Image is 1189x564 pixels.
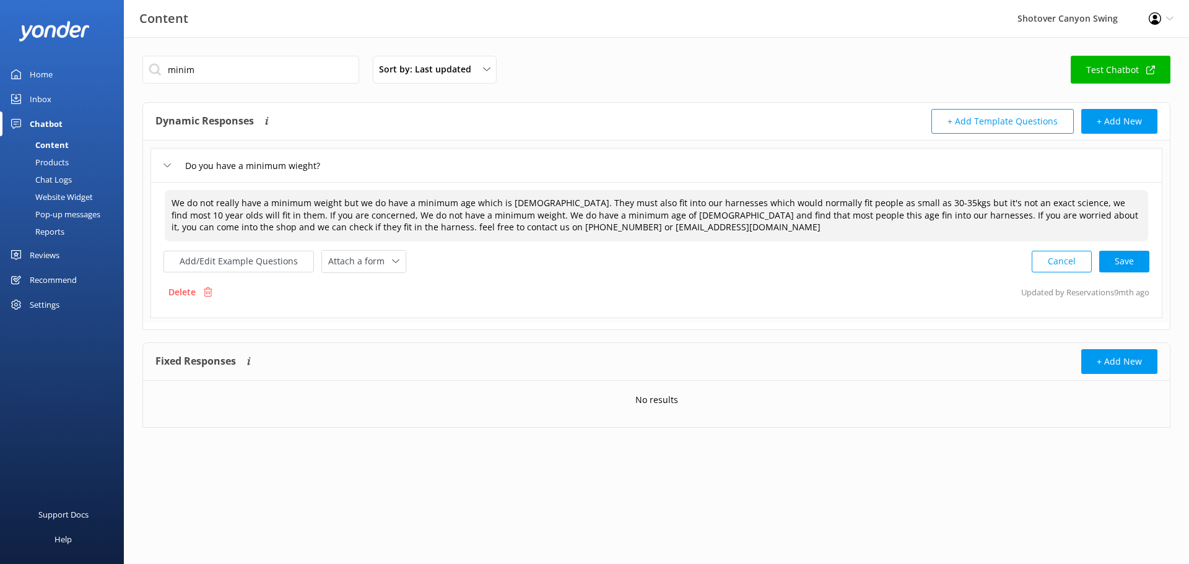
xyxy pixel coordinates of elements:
p: No results [635,393,678,407]
div: Support Docs [38,502,89,527]
h4: Dynamic Responses [155,109,254,134]
div: Chat Logs [7,171,72,188]
div: Content [7,136,69,154]
span: Sort by: Last updated [379,63,479,76]
span: Attach a form [328,254,392,268]
input: Search all Chatbot Content [142,56,359,84]
a: Content [7,136,124,154]
a: Pop-up messages [7,206,124,223]
button: Save [1099,251,1149,272]
button: + Add New [1081,109,1157,134]
h4: Fixed Responses [155,349,236,374]
div: Help [54,527,72,552]
div: Pop-up messages [7,206,100,223]
a: Products [7,154,124,171]
p: Delete [168,285,196,299]
div: Home [30,62,53,87]
div: Reports [7,223,64,240]
img: yonder-white-logo.png [19,21,90,41]
a: Website Widget [7,188,124,206]
div: Website Widget [7,188,93,206]
button: Add/Edit Example Questions [163,251,314,272]
div: Chatbot [30,111,63,136]
button: + Add New [1081,349,1157,374]
h3: Content [139,9,188,28]
button: Cancel [1032,251,1092,272]
a: Chat Logs [7,171,124,188]
textarea: We do not really have a minimum weight but we do have a minimum age which is [DEMOGRAPHIC_DATA]. ... [165,190,1148,241]
div: Recommend [30,267,77,292]
div: Inbox [30,87,51,111]
a: Test Chatbot [1071,56,1170,84]
button: + Add Template Questions [931,109,1074,134]
div: Settings [30,292,59,317]
a: Reports [7,223,124,240]
div: Reviews [30,243,59,267]
p: Updated by Reservations 9mth ago [1021,280,1149,304]
div: Products [7,154,69,171]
